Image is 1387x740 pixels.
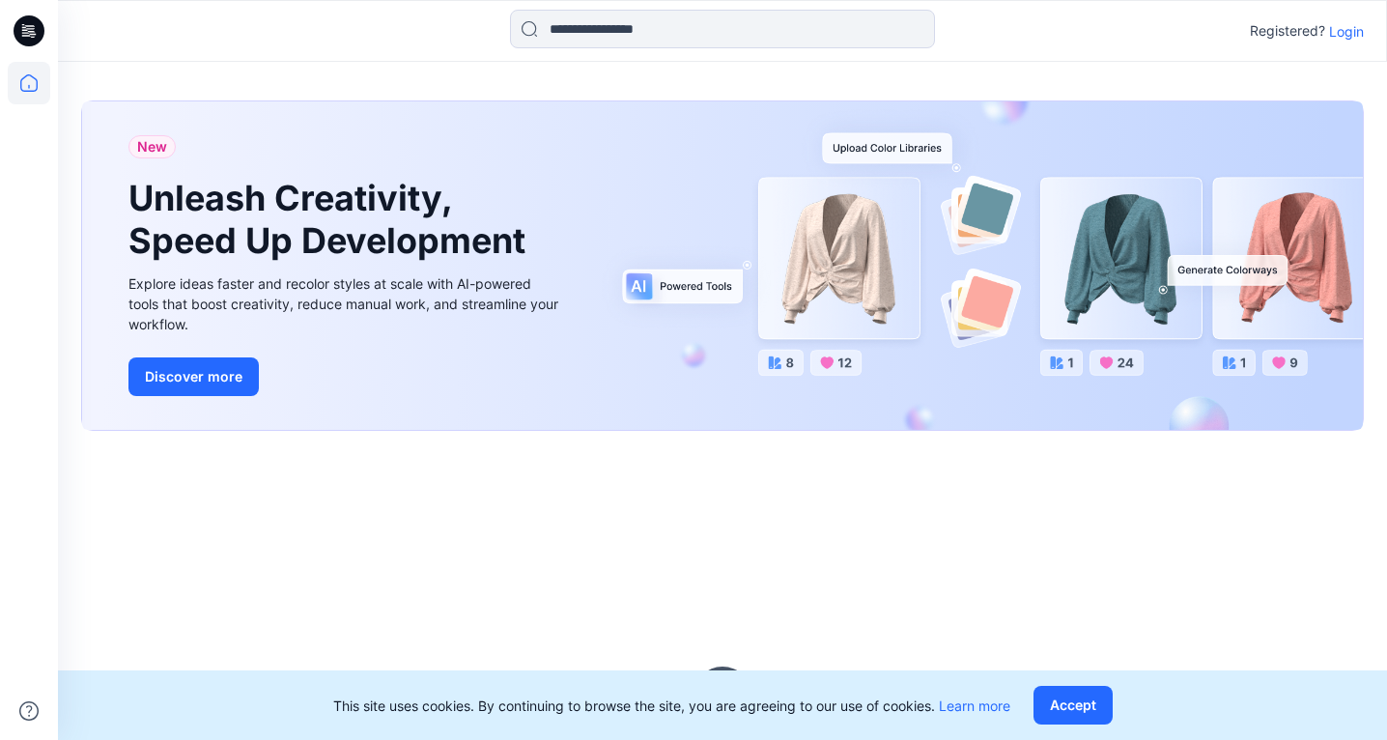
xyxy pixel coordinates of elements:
[128,178,534,261] h1: Unleash Creativity, Speed Up Development
[128,357,563,396] a: Discover more
[128,273,563,334] div: Explore ideas faster and recolor styles at scale with AI-powered tools that boost creativity, red...
[1329,21,1364,42] p: Login
[137,135,167,158] span: New
[128,357,259,396] button: Discover more
[1033,686,1113,725] button: Accept
[939,697,1010,714] a: Learn more
[333,696,1010,716] p: This site uses cookies. By continuing to browse the site, you are agreeing to our use of cookies.
[1250,19,1325,43] p: Registered?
